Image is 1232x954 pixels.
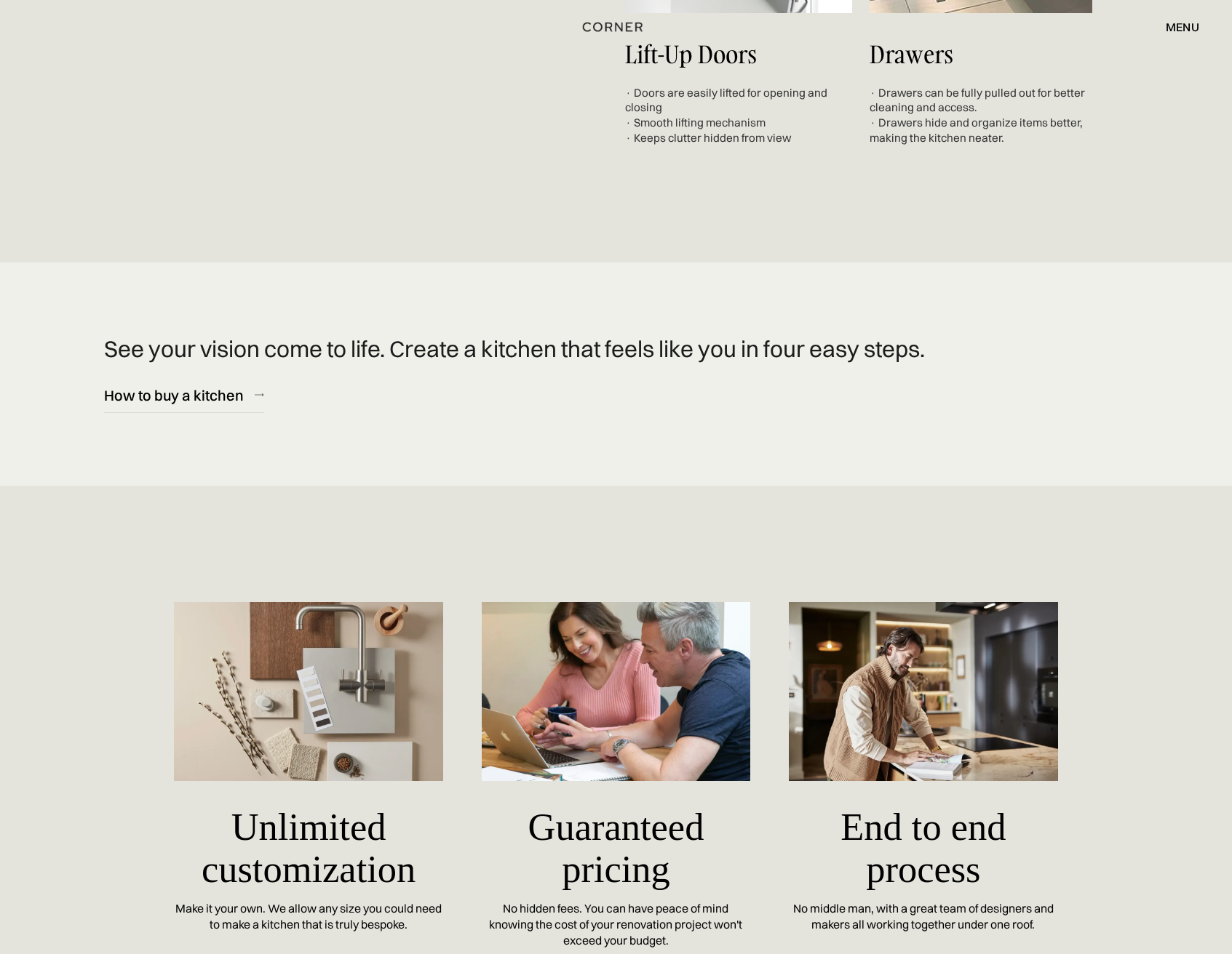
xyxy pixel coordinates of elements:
div: Make it your own. We allow any size you could need to make a kitchen that is truly bespoke. [174,901,443,932]
p: See your vision come to life. Create a kitchen that feels like you in four easy steps. [104,335,1128,363]
div: No hidden fees. You can have peace of mind knowing the cost of your renovation project won't exce... [482,901,751,948]
h5: End to end process [789,795,1058,901]
h4: Drawers [870,41,1097,68]
div: · Drawers can be fully pulled out for better cleaning and access. · Drawers hide and organize ite... [870,86,1097,146]
a: home [544,17,688,36]
h5: Guaranteed pricing [482,795,751,901]
div: · Doors are easily lifted for opening and closing · Smooth lifting mechanism · Keeps clutter hidd... [625,86,852,146]
img: Samples of materials for countertop and cabinets, colors of paint, a tap [174,602,443,781]
div: No middle man, with a great team of designers and makers all working together under one roof. [789,901,1058,932]
a: How to buy a kitchen [104,377,264,413]
img: A man is looking through a catalog with an amusing expression on his kitchen [789,602,1058,781]
div: How to buy a kitchen [104,385,244,405]
div: menu [1151,15,1199,39]
div: menu [1166,21,1199,33]
img: A man and a woman are looking at something on their laptop and smiling [482,602,751,781]
h4: Lift-up doors [625,41,852,68]
h5: Unlimited customization [174,795,443,901]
